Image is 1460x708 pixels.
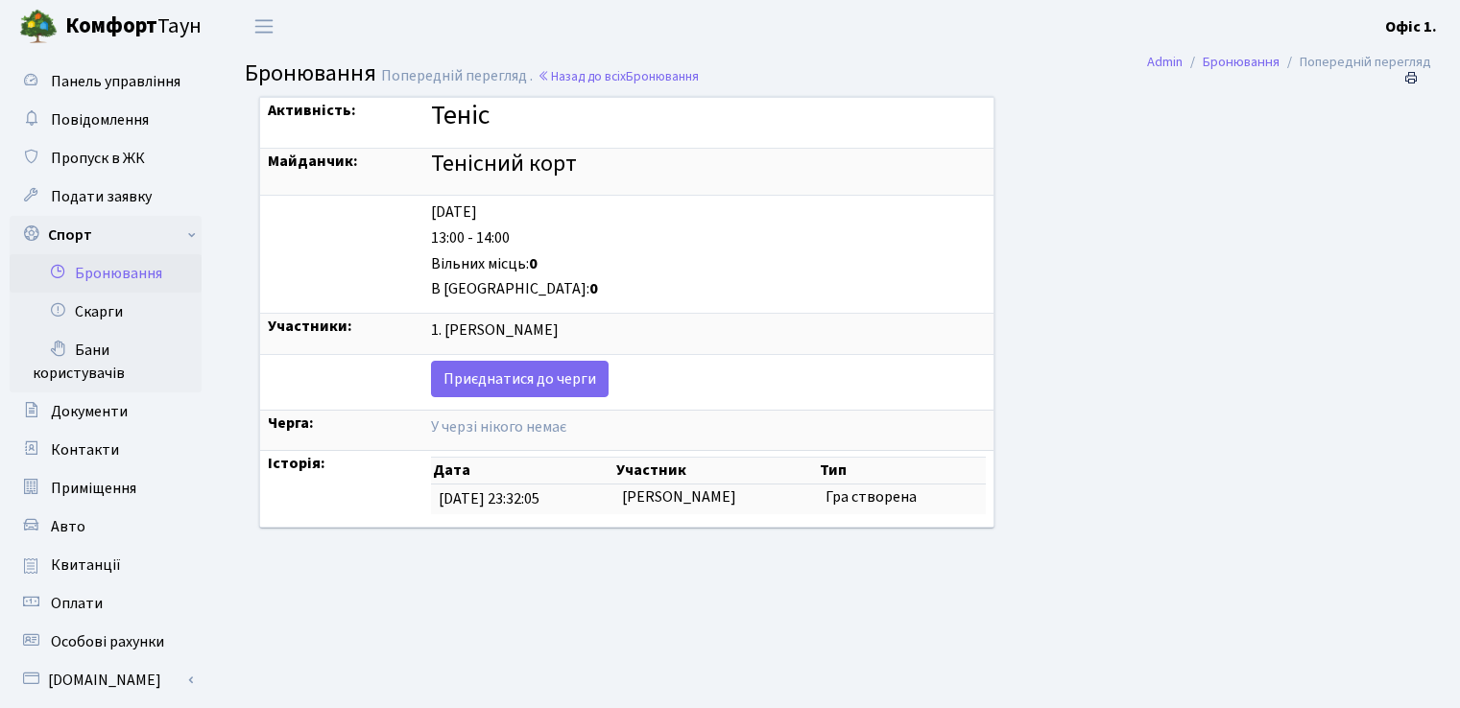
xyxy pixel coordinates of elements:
a: Бронювання [1203,52,1280,72]
span: Бронювання [626,67,699,85]
span: Повідомлення [51,109,149,130]
span: Документи [51,401,128,422]
span: Таун [65,11,202,43]
span: Бронювання [245,57,376,90]
img: logo.png [19,8,58,46]
a: Повідомлення [10,101,202,139]
span: Подати заявку [51,186,152,207]
strong: Участники: [268,316,352,337]
span: Квитанції [51,555,121,576]
span: Приміщення [51,478,136,499]
a: Документи [10,392,202,431]
th: Дата [431,458,613,484]
b: 0 [529,253,538,274]
span: Попередній перегляд . [381,65,533,86]
a: Контакти [10,431,202,469]
a: Спорт [10,216,202,254]
span: Авто [51,516,85,537]
strong: Майданчик: [268,151,358,172]
span: Особові рахунки [51,631,164,652]
li: Попередній перегляд [1280,52,1431,73]
a: Особові рахунки [10,623,202,661]
span: У черзі нікого немає [431,416,566,437]
h3: Теніс [431,100,986,132]
a: Подати заявку [10,177,202,216]
div: Вільних місць: [431,253,986,275]
a: Назад до всіхБронювання [538,67,699,85]
span: Пропуск в ЖК [51,148,145,169]
a: [DOMAIN_NAME] [10,661,202,699]
a: Скарги [10,293,202,331]
div: [DATE] [431,201,986,224]
th: Участник [614,458,818,484]
a: Admin [1147,52,1183,72]
a: Бронювання [10,254,202,293]
strong: Черга: [268,413,314,434]
a: Пропуск в ЖК [10,139,202,177]
a: Квитанції [10,546,202,584]
strong: Історія: [268,453,325,474]
b: 0 [589,278,598,299]
div: 13:00 - 14:00 [431,227,986,249]
td: [DATE] 23:32:05 [431,484,613,514]
b: Комфорт [65,11,157,41]
div: В [GEOGRAPHIC_DATA]: [431,278,986,300]
div: 1. [PERSON_NAME] [431,319,986,342]
th: Тип [818,458,986,484]
b: Офіс 1. [1385,16,1437,37]
span: Панель управління [51,71,180,92]
td: [PERSON_NAME] [614,484,818,514]
nav: breadcrumb [1118,42,1460,83]
a: Панель управління [10,62,202,101]
button: Переключити навігацію [240,11,288,42]
a: Приміщення [10,469,202,507]
span: Контакти [51,439,119,460]
h4: Тенісний корт [431,151,986,178]
a: Бани користувачів [10,331,202,392]
a: Приєднатися до черги [431,361,609,397]
span: Оплати [51,593,103,614]
span: Гра створена [826,486,917,507]
a: Авто [10,507,202,546]
a: Оплати [10,584,202,623]
a: Офіс 1. [1385,15,1437,38]
strong: Активність: [268,100,356,121]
